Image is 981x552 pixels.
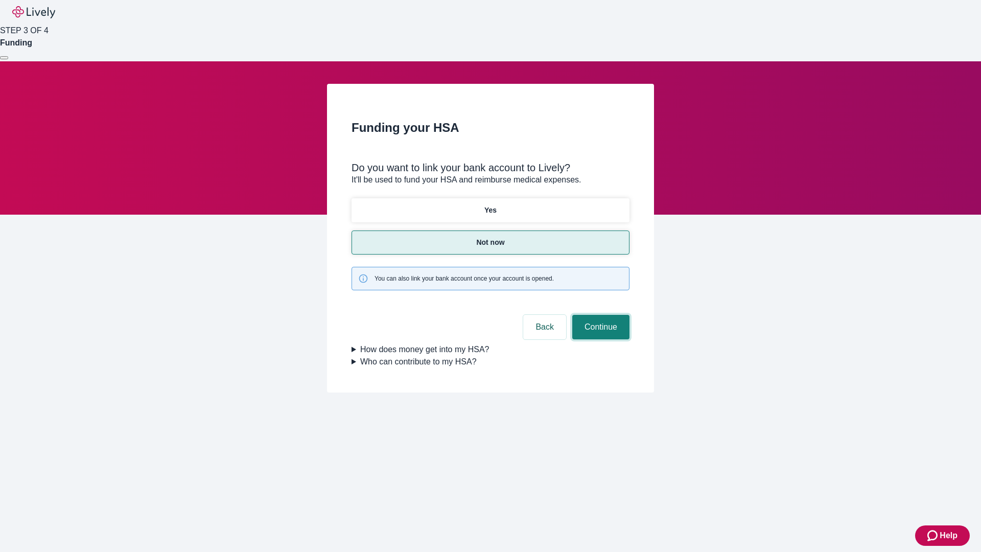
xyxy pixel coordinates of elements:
svg: Zendesk support icon [927,530,940,542]
div: Do you want to link your bank account to Lively? [352,162,629,174]
img: Lively [12,6,55,18]
button: Back [523,315,566,339]
summary: Who can contribute to my HSA? [352,356,629,368]
h2: Funding your HSA [352,119,629,137]
span: Help [940,530,957,542]
button: Continue [572,315,629,339]
p: It'll be used to fund your HSA and reimburse medical expenses. [352,174,629,186]
p: Yes [484,205,497,216]
button: Zendesk support iconHelp [915,525,970,546]
p: Not now [476,237,504,248]
button: Not now [352,231,629,255]
button: Yes [352,198,629,222]
summary: How does money get into my HSA? [352,343,629,356]
span: You can also link your bank account once your account is opened. [375,274,554,283]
